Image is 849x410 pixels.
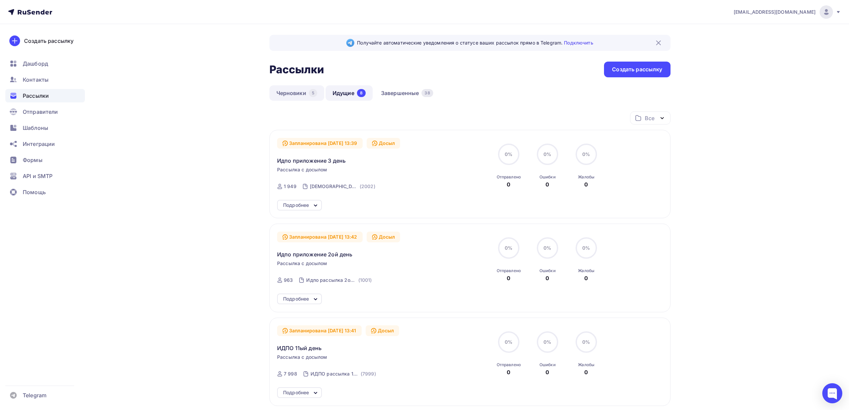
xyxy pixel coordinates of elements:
[367,232,400,242] div: Досыл
[612,66,662,73] div: Создать рассылку
[284,371,297,377] div: 7 998
[539,174,556,180] div: Ошибки
[374,85,440,101] a: Завершенные38
[645,114,654,122] div: Все
[5,73,85,86] a: Контакты
[543,151,551,157] span: 0%
[734,5,841,19] a: [EMAIL_ADDRESS][DOMAIN_NAME]
[23,76,48,84] span: Контакты
[5,89,85,102] a: Рассылки
[23,391,46,399] span: Telegram
[5,153,85,167] a: Формы
[23,108,58,116] span: Отправители
[497,268,521,273] div: Отправлено
[357,39,593,46] span: Получайте автоматические уведомления о статусе ваших рассылок прямо в Telegram.
[5,105,85,118] a: Отправители
[23,172,52,180] span: API и SMTP
[306,277,357,283] div: Идпо рассылка 2ой день
[582,339,590,345] span: 0%
[507,180,510,188] div: 0
[545,368,549,376] div: 0
[23,188,46,196] span: Помощь
[584,274,588,282] div: 0
[734,9,816,15] span: [EMAIL_ADDRESS][DOMAIN_NAME]
[23,92,49,100] span: Рассылки
[360,183,375,190] div: (2002)
[357,89,366,97] div: 8
[5,57,85,70] a: Дашборд
[309,89,317,97] div: 5
[543,245,551,251] span: 0%
[564,40,593,46] a: Подключить
[505,339,512,345] span: 0%
[507,274,510,282] div: 0
[269,85,324,101] a: Черновики5
[277,157,346,165] span: Идпо приложение 3 день
[578,174,594,180] div: Жалобы
[543,339,551,345] span: 0%
[584,368,588,376] div: 0
[277,354,327,360] span: Рассылка с досылом
[367,138,400,149] div: Досыл
[497,174,521,180] div: Отправлено
[277,232,363,242] div: Запланирована [DATE] 13:42
[277,325,362,336] div: Запланирована [DATE] 13:41
[630,111,671,125] button: Все
[310,368,377,379] a: ИДПО рассылка 11 день (7999)
[284,277,293,283] div: 963
[578,362,594,367] div: Жалобы
[505,151,512,157] span: 0%
[5,121,85,135] a: Шаблоны
[306,275,372,285] a: Идпо рассылка 2ой день (1001)
[284,183,296,190] div: 1 949
[23,60,48,68] span: Дашборд
[361,371,376,377] div: (7999)
[310,183,358,190] div: [DEMOGRAPHIC_DATA] рассылка 3ий день
[277,138,363,149] div: Запланирована [DATE] 13:39
[269,63,324,76] h2: Рассылки
[421,89,433,97] div: 38
[277,250,352,258] span: Идпо приложение 2ой день
[283,201,309,209] div: Подробнее
[578,268,594,273] div: Жалобы
[582,245,590,251] span: 0%
[539,362,556,367] div: Ошибки
[545,274,549,282] div: 0
[505,245,512,251] span: 0%
[23,156,42,164] span: Формы
[326,85,373,101] a: Идущие8
[584,180,588,188] div: 0
[277,344,322,352] span: ИДПО 11ый день
[23,124,48,132] span: Шаблоны
[283,389,309,397] div: Подробнее
[311,371,359,377] div: ИДПО рассылка 11 день
[366,325,399,336] div: Досыл
[277,260,327,267] span: Рассылка с досылом
[358,277,372,283] div: (1001)
[346,39,354,47] img: Telegram
[24,37,74,45] div: Создать рассылку
[283,295,309,303] div: Подробнее
[545,180,549,188] div: 0
[582,151,590,157] span: 0%
[497,362,521,367] div: Отправлено
[507,368,510,376] div: 0
[539,268,556,273] div: Ошибки
[277,166,327,173] span: Рассылка с досылом
[309,181,376,192] a: [DEMOGRAPHIC_DATA] рассылка 3ий день (2002)
[23,140,55,148] span: Интеграции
